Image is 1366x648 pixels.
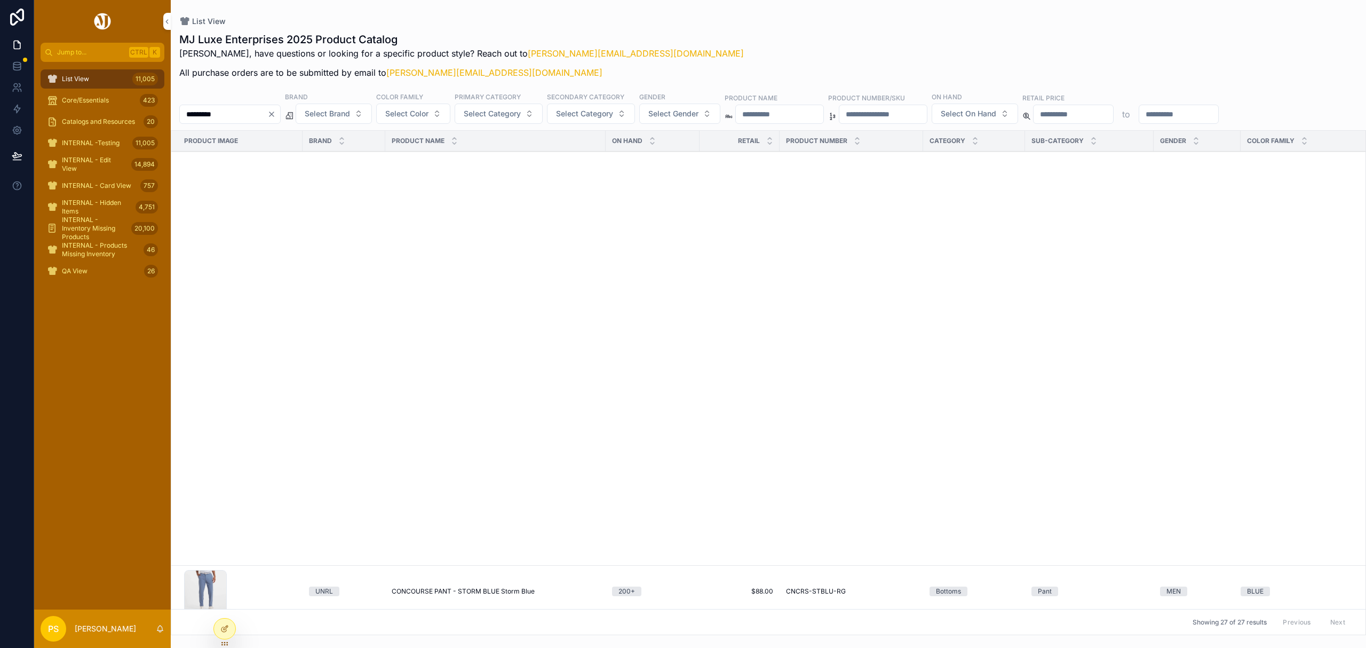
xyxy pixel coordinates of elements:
label: Product Number/SKU [828,93,905,102]
p: [PERSON_NAME] [75,623,136,634]
label: Gender [639,92,665,101]
a: Pant [1031,587,1147,596]
div: 11,005 [132,73,158,85]
label: Color Family [376,92,423,101]
span: Select Gender [648,108,698,119]
span: Select Category [556,108,613,119]
div: UNRL [315,587,333,596]
span: PS [48,622,59,635]
span: On Hand [612,137,642,145]
a: 200+ [612,587,693,596]
label: Secondary Category [547,92,624,101]
a: [PERSON_NAME][EMAIL_ADDRESS][DOMAIN_NAME] [386,67,602,78]
div: BLUE [1247,587,1264,596]
p: All purchase orders are to be submitted by email to [179,66,744,79]
label: Primary Category [455,92,521,101]
button: Select Button [296,104,372,124]
div: Pant [1038,587,1052,596]
a: Core/Essentials423 [41,91,164,110]
span: Showing 27 of 27 results [1193,618,1267,627]
a: MEN [1160,587,1234,596]
div: 14,894 [131,158,158,171]
div: 20,100 [131,222,158,235]
span: QA View [62,267,88,275]
div: MEN [1166,587,1181,596]
span: Select Color [385,108,428,119]
span: INTERNAL - Inventory Missing Products [62,216,127,241]
span: INTERNAL - Hidden Items [62,199,131,216]
div: 26 [144,265,158,278]
a: $88.00 [706,587,773,596]
span: List View [192,16,226,27]
a: INTERNAL -Testing11,005 [41,133,164,153]
span: INTERNAL - Products Missing Inventory [62,241,139,258]
span: CONCOURSE PANT - STORM BLUE Storm Blue [392,587,535,596]
a: Catalogs and Resources20 [41,112,164,131]
span: List View [62,75,89,83]
label: Product Name [725,93,777,102]
span: Select Brand [305,108,350,119]
button: Select Button [639,104,720,124]
div: scrollable content [34,62,171,295]
span: INTERNAL - Card View [62,181,131,190]
span: Sub-Category [1031,137,1084,145]
a: CNCRS-STBLU-RG [786,587,917,596]
span: Retail [738,137,760,145]
span: INTERNAL - Edit View [62,156,127,173]
span: Product Image [184,137,238,145]
p: [PERSON_NAME], have questions or looking for a specific product style? Reach out to [179,47,744,60]
a: List View [179,16,226,27]
div: 200+ [618,587,635,596]
button: Select Button [932,104,1018,124]
span: Select Category [464,108,521,119]
span: Product Number [786,137,847,145]
label: Brand [285,92,308,101]
span: Product Name [392,137,444,145]
a: [PERSON_NAME][EMAIL_ADDRESS][DOMAIN_NAME] [528,48,744,59]
span: Jump to... [57,48,125,57]
span: Color Family [1247,137,1294,145]
a: BLUE [1241,587,1359,596]
button: Select Button [547,104,635,124]
span: Brand [309,137,332,145]
a: INTERNAL - Products Missing Inventory46 [41,240,164,259]
div: 20 [144,115,158,128]
div: 4,751 [136,201,158,214]
div: 11,005 [132,137,158,149]
img: App logo [92,13,113,30]
button: Jump to...CtrlK [41,43,164,62]
span: Select On Hand [941,108,996,119]
a: UNRL [309,587,379,596]
div: 757 [140,179,158,192]
a: QA View26 [41,262,164,281]
button: Clear [267,110,280,118]
label: Retail Price [1022,93,1065,102]
span: Category [930,137,965,145]
a: INTERNAL - Inventory Missing Products20,100 [41,219,164,238]
span: K [150,48,159,57]
a: Bottoms [930,587,1019,596]
a: INTERNAL - Hidden Items4,751 [41,197,164,217]
span: Catalogs and Resources [62,117,135,126]
button: Select Button [376,104,450,124]
a: INTERNAL - Card View757 [41,176,164,195]
label: On Hand [932,92,962,101]
div: 46 [144,243,158,256]
span: INTERNAL -Testing [62,139,120,147]
a: INTERNAL - Edit View14,894 [41,155,164,174]
div: Bottoms [936,587,961,596]
a: CONCOURSE PANT - STORM BLUE Storm Blue [392,587,599,596]
span: CNCRS-STBLU-RG [786,587,846,596]
a: List View11,005 [41,69,164,89]
span: Gender [1160,137,1186,145]
h1: MJ Luxe Enterprises 2025 Product Catalog [179,32,744,47]
div: 423 [140,94,158,107]
span: Core/Essentials [62,96,109,105]
p: to [1122,108,1130,121]
span: Ctrl [129,47,148,58]
button: Select Button [455,104,543,124]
